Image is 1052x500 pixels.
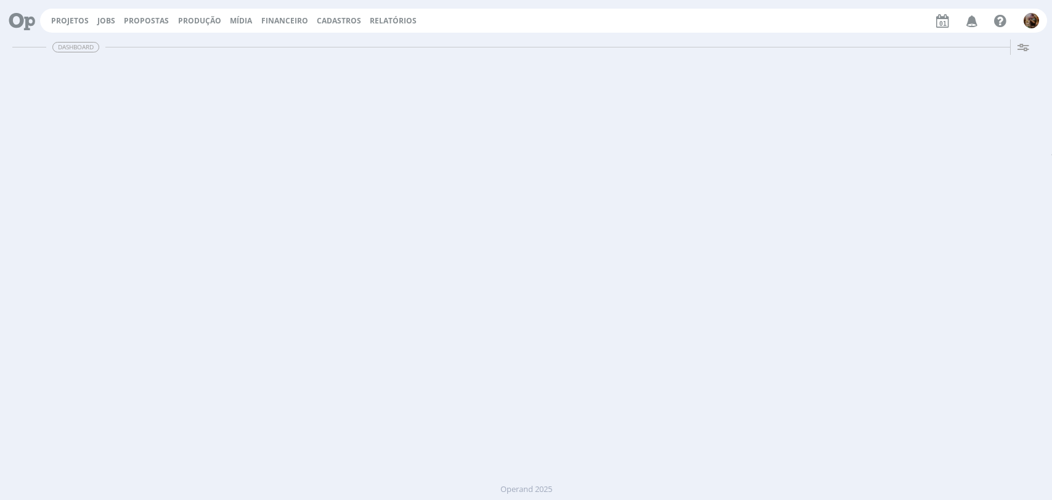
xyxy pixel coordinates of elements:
[317,15,361,26] span: Cadastros
[258,16,312,26] button: Financeiro
[366,16,420,26] button: Relatórios
[370,15,417,26] a: Relatórios
[124,15,169,26] span: Propostas
[313,16,365,26] button: Cadastros
[178,15,221,26] a: Produção
[47,16,92,26] button: Projetos
[1023,10,1040,31] button: A
[226,16,256,26] button: Mídia
[51,15,89,26] a: Projetos
[174,16,225,26] button: Produção
[1024,13,1039,28] img: A
[230,15,252,26] a: Mídia
[261,15,308,26] a: Financeiro
[120,16,173,26] button: Propostas
[97,15,115,26] a: Jobs
[94,16,119,26] button: Jobs
[52,42,99,52] span: Dashboard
